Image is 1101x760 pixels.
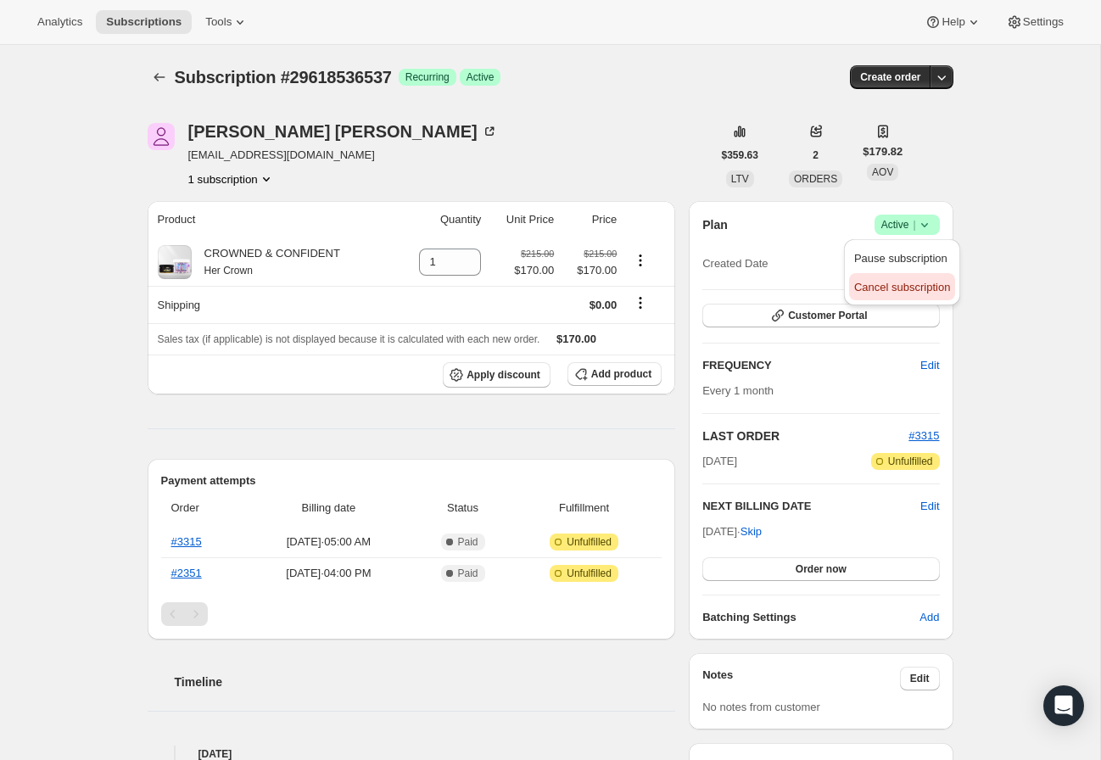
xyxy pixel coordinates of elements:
[514,262,554,279] span: $170.00
[148,286,396,323] th: Shipping
[396,201,487,238] th: Quantity
[813,148,819,162] span: 2
[195,10,259,34] button: Tools
[702,304,939,327] button: Customer Portal
[860,70,920,84] span: Create order
[567,362,662,386] button: Add product
[419,500,506,517] span: Status
[849,244,955,271] button: Pause subscription
[712,143,768,167] button: $359.63
[796,562,847,576] span: Order now
[171,535,202,548] a: #3315
[567,567,612,580] span: Unfulfilled
[249,565,409,582] span: [DATE] · 04:00 PM
[567,535,612,549] span: Unfulfilled
[702,357,920,374] h2: FREQUENCY
[702,453,737,470] span: [DATE]
[730,518,772,545] button: Skip
[854,252,947,265] span: Pause subscription
[702,255,768,272] span: Created Date
[37,15,82,29] span: Analytics
[909,604,949,631] button: Add
[850,65,931,89] button: Create order
[467,368,540,382] span: Apply discount
[161,602,662,626] nav: Pagination
[96,10,192,34] button: Subscriptions
[702,525,762,538] span: [DATE] ·
[204,265,253,277] small: Her Crown
[1023,15,1064,29] span: Settings
[249,500,409,517] span: Billing date
[702,498,920,515] h2: NEXT BILLING DATE
[556,332,596,345] span: $170.00
[849,273,955,300] button: Cancel subscription
[158,333,540,345] span: Sales tax (if applicable) is not displayed because it is calculated with each new order.
[996,10,1074,34] button: Settings
[863,143,903,160] span: $179.82
[908,427,939,444] button: #3315
[910,352,949,379] button: Edit
[914,10,992,34] button: Help
[920,498,939,515] button: Edit
[467,70,495,84] span: Active
[559,201,622,238] th: Price
[458,535,478,549] span: Paid
[802,143,829,167] button: 2
[888,455,933,468] span: Unfulfilled
[188,123,498,140] div: [PERSON_NAME] [PERSON_NAME]
[591,367,651,381] span: Add product
[148,65,171,89] button: Subscriptions
[788,309,867,322] span: Customer Portal
[919,609,939,626] span: Add
[872,166,893,178] span: AOV
[910,672,930,685] span: Edit
[517,500,651,517] span: Fulfillment
[192,245,340,279] div: CROWNED & CONFIDENT
[106,15,182,29] span: Subscriptions
[161,472,662,489] h2: Payment attempts
[908,429,939,442] a: #3315
[702,216,728,233] h2: Plan
[627,293,654,312] button: Shipping actions
[188,170,275,187] button: Product actions
[913,218,915,232] span: |
[794,173,837,185] span: ORDERS
[722,148,758,162] span: $359.63
[158,245,192,279] img: product img
[175,673,676,690] h2: Timeline
[741,523,762,540] span: Skip
[564,262,617,279] span: $170.00
[188,147,498,164] span: [EMAIL_ADDRESS][DOMAIN_NAME]
[458,567,478,580] span: Paid
[627,251,654,270] button: Product actions
[161,489,243,527] th: Order
[590,299,618,311] span: $0.00
[205,15,232,29] span: Tools
[405,70,450,84] span: Recurring
[731,173,749,185] span: LTV
[881,216,933,233] span: Active
[443,362,550,388] button: Apply discount
[148,123,175,150] span: Kim Sawchyn
[702,667,900,690] h3: Notes
[148,201,396,238] th: Product
[27,10,92,34] button: Analytics
[702,557,939,581] button: Order now
[920,357,939,374] span: Edit
[175,68,392,87] span: Subscription #29618536537
[1043,685,1084,726] div: Open Intercom Messenger
[702,427,908,444] h2: LAST ORDER
[942,15,964,29] span: Help
[171,567,202,579] a: #2351
[249,534,409,550] span: [DATE] · 05:00 AM
[584,249,617,259] small: $215.00
[702,609,919,626] h6: Batching Settings
[854,281,950,293] span: Cancel subscription
[521,249,554,259] small: $215.00
[486,201,559,238] th: Unit Price
[900,667,940,690] button: Edit
[702,701,820,713] span: No notes from customer
[702,384,774,397] span: Every 1 month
